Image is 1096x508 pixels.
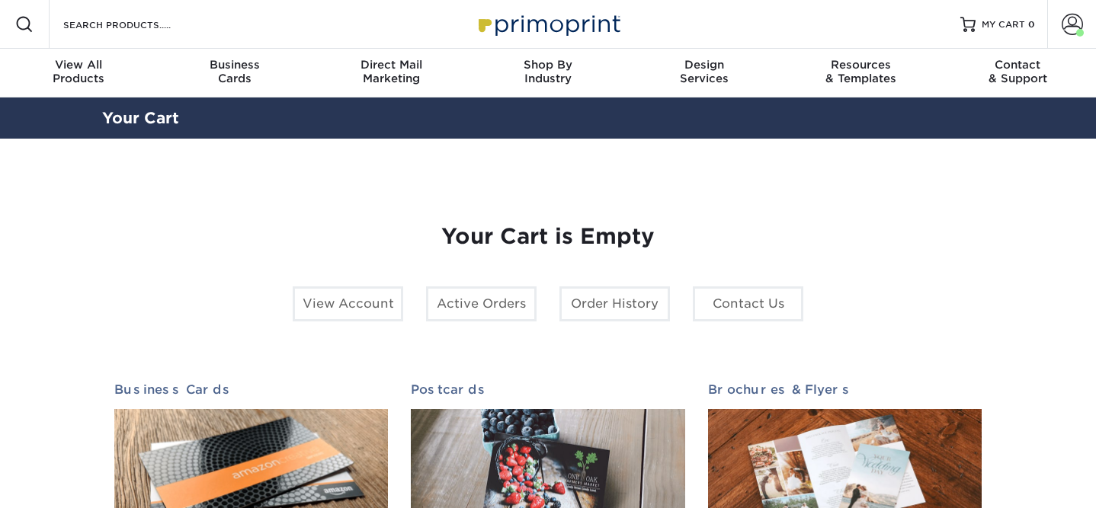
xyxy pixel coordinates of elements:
h1: Your Cart is Empty [114,224,982,250]
a: Shop ByIndustry [469,49,626,97]
a: Contact& Support [940,49,1096,97]
a: BusinessCards [156,49,312,97]
span: Resources [783,58,939,72]
div: Cards [156,58,312,85]
a: Your Cart [102,109,179,127]
div: & Templates [783,58,939,85]
h2: Business Cards [114,382,388,397]
span: Direct Mail [313,58,469,72]
div: Industry [469,58,626,85]
div: Marketing [313,58,469,85]
div: & Support [940,58,1096,85]
a: DesignServices [627,49,783,97]
span: MY CART [982,18,1025,31]
span: Design [627,58,783,72]
h2: Postcards [411,382,684,397]
input: SEARCH PRODUCTS..... [62,15,210,34]
a: Direct MailMarketing [313,49,469,97]
a: View Account [293,286,403,321]
a: Active Orders [426,286,537,321]
a: Resources& Templates [783,49,939,97]
img: Primoprint [472,8,624,40]
a: Contact Us [693,286,803,321]
span: Contact [940,58,1096,72]
h2: Brochures & Flyers [708,382,982,397]
span: 0 [1028,19,1035,30]
span: Shop By [469,58,626,72]
a: Order History [559,286,670,321]
span: Business [156,58,312,72]
div: Services [627,58,783,85]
